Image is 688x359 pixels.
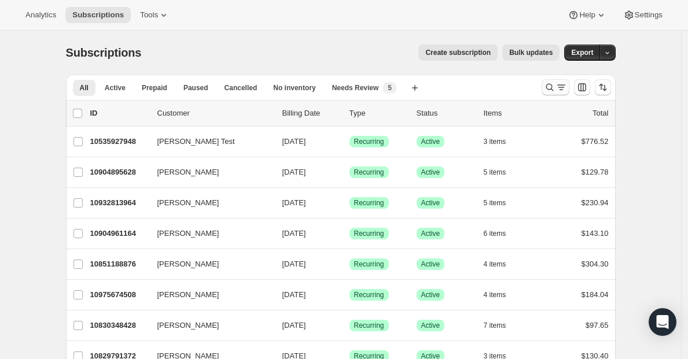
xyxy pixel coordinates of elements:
[616,7,669,23] button: Settings
[140,10,158,20] span: Tools
[509,48,553,57] span: Bulk updates
[105,83,126,92] span: Active
[586,321,609,330] span: $97.65
[349,108,407,119] div: Type
[354,198,384,208] span: Recurring
[579,10,595,20] span: Help
[90,225,609,242] div: 10904961164[PERSON_NAME][DATE]SuccessRecurringSuccessActive6 items$143.10
[282,168,306,176] span: [DATE]
[582,198,609,207] span: $230.94
[635,10,663,20] span: Settings
[157,197,219,209] span: [PERSON_NAME]
[90,166,148,178] p: 10904895628
[425,48,491,57] span: Create subscription
[421,137,440,146] span: Active
[484,256,519,272] button: 4 items
[595,79,611,95] button: Sort the results
[273,83,315,92] span: No inventory
[484,195,519,211] button: 5 items
[484,321,506,330] span: 7 items
[150,224,266,243] button: [PERSON_NAME]
[593,108,608,119] p: Total
[25,10,56,20] span: Analytics
[225,83,257,92] span: Cancelled
[421,168,440,177] span: Active
[484,108,542,119] div: Items
[90,320,148,331] p: 10830348428
[157,136,235,147] span: [PERSON_NAME] Test
[484,229,506,238] span: 6 items
[90,164,609,180] div: 10904895628[PERSON_NAME][DATE]SuccessRecurringSuccessActive5 items$129.78
[421,290,440,299] span: Active
[354,168,384,177] span: Recurring
[90,134,609,150] div: 10535927948[PERSON_NAME] Test[DATE]SuccessRecurringSuccessActive3 items$776.52
[417,108,474,119] p: Status
[406,80,424,96] button: Create new view
[574,79,590,95] button: Customize table column order and visibility
[582,229,609,238] span: $143.10
[421,229,440,238] span: Active
[90,258,148,270] p: 10851188876
[90,256,609,272] div: 10851188876[PERSON_NAME][DATE]SuccessRecurringSuccessActive4 items$304.30
[150,255,266,273] button: [PERSON_NAME]
[150,194,266,212] button: [PERSON_NAME]
[90,136,148,147] p: 10535927948
[502,45,560,61] button: Bulk updates
[90,197,148,209] p: 10932813964
[354,137,384,146] span: Recurring
[90,195,609,211] div: 10932813964[PERSON_NAME][DATE]SuccessRecurringSuccessActive5 items$230.94
[90,317,609,334] div: 10830348428[PERSON_NAME][DATE]SuccessRecurringSuccessActive7 items$97.65
[354,229,384,238] span: Recurring
[484,134,519,150] button: 3 items
[72,10,124,20] span: Subscriptions
[66,46,142,59] span: Subscriptions
[332,83,379,92] span: Needs Review
[282,321,306,330] span: [DATE]
[388,83,392,92] span: 5
[157,289,219,301] span: [PERSON_NAME]
[571,48,593,57] span: Export
[282,198,306,207] span: [DATE]
[354,290,384,299] span: Recurring
[421,260,440,269] span: Active
[142,83,167,92] span: Prepaid
[133,7,176,23] button: Tools
[484,287,519,303] button: 4 items
[484,164,519,180] button: 5 items
[282,137,306,146] span: [DATE]
[582,290,609,299] span: $184.04
[282,108,340,119] p: Billing Date
[157,258,219,270] span: [PERSON_NAME]
[354,321,384,330] span: Recurring
[418,45,498,61] button: Create subscription
[157,108,273,119] p: Customer
[90,108,148,119] p: ID
[582,137,609,146] span: $776.52
[484,317,519,334] button: 7 items
[150,316,266,335] button: [PERSON_NAME]
[484,198,506,208] span: 5 items
[484,260,506,269] span: 4 items
[282,290,306,299] span: [DATE]
[80,83,89,92] span: All
[282,260,306,268] span: [DATE]
[564,45,600,61] button: Export
[150,286,266,304] button: [PERSON_NAME]
[157,166,219,178] span: [PERSON_NAME]
[90,228,148,239] p: 10904961164
[157,320,219,331] span: [PERSON_NAME]
[484,225,519,242] button: 6 items
[90,289,148,301] p: 10975674508
[582,168,609,176] span: $129.78
[484,290,506,299] span: 4 items
[421,321,440,330] span: Active
[65,7,131,23] button: Subscriptions
[150,163,266,182] button: [PERSON_NAME]
[542,79,569,95] button: Search and filter results
[354,260,384,269] span: Recurring
[561,7,613,23] button: Help
[484,168,506,177] span: 5 items
[90,108,609,119] div: IDCustomerBilling DateTypeStatusItemsTotal
[183,83,208,92] span: Paused
[282,229,306,238] span: [DATE]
